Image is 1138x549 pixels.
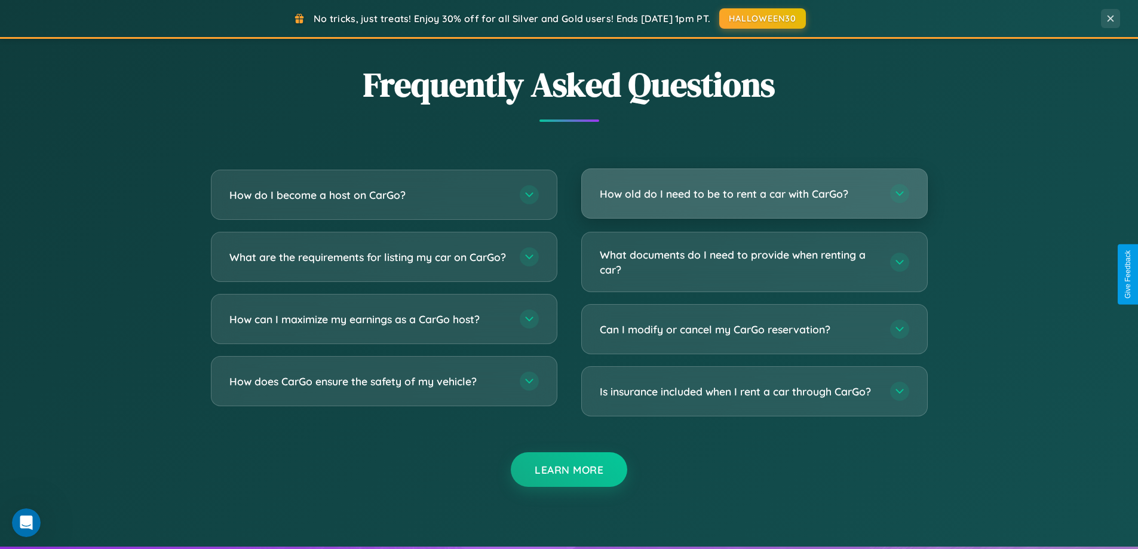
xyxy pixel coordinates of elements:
[600,384,878,399] h3: Is insurance included when I rent a car through CarGo?
[229,250,508,265] h3: What are the requirements for listing my car on CarGo?
[600,186,878,201] h3: How old do I need to be to rent a car with CarGo?
[229,374,508,389] h3: How does CarGo ensure the safety of my vehicle?
[600,322,878,337] h3: Can I modify or cancel my CarGo reservation?
[719,8,806,29] button: HALLOWEEN30
[211,62,928,108] h2: Frequently Asked Questions
[511,452,627,487] button: Learn More
[314,13,710,24] span: No tricks, just treats! Enjoy 30% off for all Silver and Gold users! Ends [DATE] 1pm PT.
[229,188,508,203] h3: How do I become a host on CarGo?
[600,247,878,277] h3: What documents do I need to provide when renting a car?
[12,508,41,537] iframe: Intercom live chat
[1124,250,1132,299] div: Give Feedback
[229,312,508,327] h3: How can I maximize my earnings as a CarGo host?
